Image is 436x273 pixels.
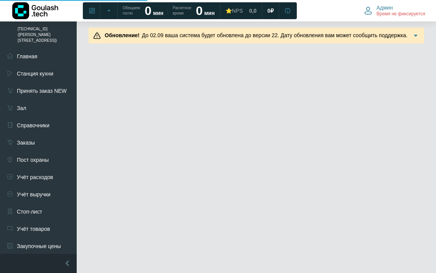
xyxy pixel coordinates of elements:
strong: 0 [196,4,203,18]
button: Админ Время не фиксируется [360,3,430,19]
span: Обещаем гостю [123,5,140,16]
img: Предупреждение [93,32,101,39]
span: NPS [232,8,243,14]
span: Админ [377,4,393,11]
span: ₽ [270,7,274,14]
b: Обновление! [105,32,140,38]
span: мин [153,10,163,16]
span: 0 [267,7,270,14]
a: ⭐NPS 0,0 [221,4,261,18]
a: Обещаем гостю 0 мин Расчетное время 0 мин [118,4,219,18]
strong: 0 [145,4,151,18]
span: Время не фиксируется [377,11,425,17]
img: Подробнее [412,32,420,39]
a: 0 ₽ [263,4,278,18]
span: Расчетное время [173,5,191,16]
span: До 02.09 ваша система будет обновлена до версии 22. Дату обновления вам может сообщить поддержка.... [102,32,408,46]
span: 0,0 [249,7,257,14]
span: мин [204,10,214,16]
img: Логотип компании Goulash.tech [12,2,58,19]
div: ⭐ [225,7,243,14]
